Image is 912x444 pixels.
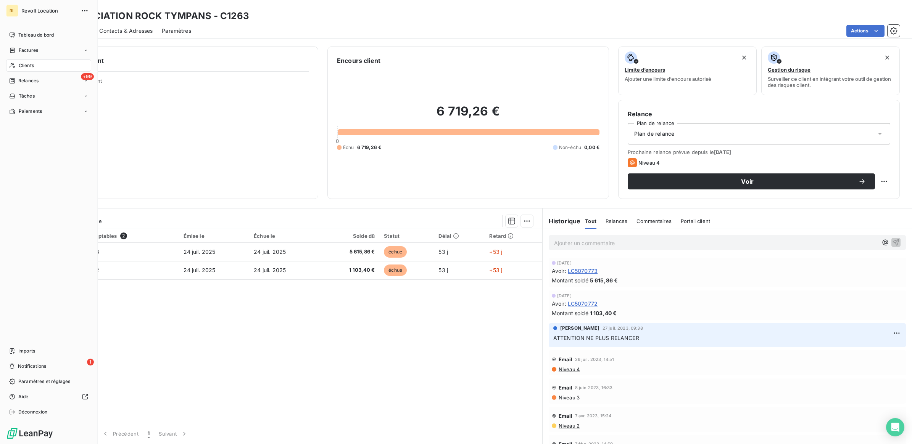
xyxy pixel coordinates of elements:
[575,357,614,362] span: 26 juil. 2023, 14:51
[628,173,875,189] button: Voir
[681,218,710,224] span: Portail client
[761,46,900,95] button: Gestion du risqueSurveiller ce client en intégrant votre outil de gestion des risques client.
[6,427,53,439] img: Logo LeanPay
[637,178,858,184] span: Voir
[559,385,573,391] span: Email
[552,267,566,275] span: Avoir :
[557,293,572,298] span: [DATE]
[336,138,339,144] span: 0
[552,276,588,284] span: Montant soldé
[714,149,731,155] span: [DATE]
[625,67,665,73] span: Limite d’encours
[21,8,76,14] span: Revolt Location
[18,409,48,415] span: Déconnexion
[97,426,143,442] button: Précédent
[61,78,309,88] span: Propriétés Client
[384,246,407,258] span: échue
[254,248,286,255] span: 24 juil. 2025
[590,276,618,284] span: 5 615,86 €
[438,233,480,239] div: Délai
[46,56,309,65] h6: Informations client
[19,108,42,115] span: Paiements
[768,76,893,88] span: Surveiller ce client en intégrant votre outil de gestion des risques client.
[18,363,46,370] span: Notifications
[568,300,598,308] span: LC5070772
[628,109,890,119] h6: Relance
[324,248,375,256] span: 5 615,86 €
[143,426,154,442] button: 1
[568,267,598,275] span: LC5070773
[634,130,674,138] span: Plan de relance
[254,267,286,273] span: 24 juil. 2025
[438,248,448,255] span: 53 j
[557,261,572,265] span: [DATE]
[575,414,612,418] span: 7 avr. 2023, 15:24
[846,25,885,37] button: Actions
[553,335,639,341] span: ATTENTION NE PLUS RELANCER
[768,67,810,73] span: Gestion du risque
[154,426,193,442] button: Suivant
[184,248,216,255] span: 24 juil. 2025
[606,218,627,224] span: Relances
[558,423,580,429] span: Niveau 2
[384,233,429,239] div: Statut
[162,27,191,35] span: Paramètres
[628,149,890,155] span: Prochaine relance prévue depuis le
[81,73,94,80] span: +99
[324,233,375,239] div: Solde dû
[357,144,382,151] span: 6 719,26 €
[19,47,38,54] span: Factures
[148,430,150,438] span: 1
[254,233,315,239] div: Échue le
[559,413,573,419] span: Email
[19,62,34,69] span: Clients
[489,233,537,239] div: Retard
[559,144,581,151] span: Non-échu
[560,325,599,332] span: [PERSON_NAME]
[18,77,39,84] span: Relances
[384,264,407,276] span: échue
[584,144,599,151] span: 0,00 €
[6,391,91,403] a: Aide
[6,5,18,17] div: RL
[67,9,249,23] h3: ASSOCIATION ROCK TYMPANS - C1263
[18,393,29,400] span: Aide
[489,248,502,255] span: +53 j
[558,394,580,401] span: Niveau 3
[489,267,502,273] span: +53 j
[558,366,580,372] span: Niveau 4
[552,309,588,317] span: Montant soldé
[18,378,70,385] span: Paramètres et réglages
[590,309,617,317] span: 1 103,40 €
[438,267,448,273] span: 53 j
[99,27,153,35] span: Contacts & Adresses
[120,232,127,239] span: 2
[585,218,596,224] span: Tout
[184,233,245,239] div: Émise le
[552,300,566,308] span: Avoir :
[603,326,643,330] span: 27 juil. 2023, 09:38
[575,385,613,390] span: 8 juin 2023, 16:33
[636,218,672,224] span: Commentaires
[18,348,35,354] span: Imports
[559,356,573,362] span: Email
[324,266,375,274] span: 1 103,40 €
[18,32,54,38] span: Tableau de bord
[184,267,216,273] span: 24 juil. 2025
[87,359,94,365] span: 1
[886,418,904,436] div: Open Intercom Messenger
[19,93,35,99] span: Tâches
[625,76,711,82] span: Ajouter une limite d’encours autorisé
[69,232,174,239] div: Pièces comptables
[337,104,599,127] h2: 6 719,26 €
[343,144,354,151] span: Échu
[543,216,581,226] h6: Historique
[618,46,757,95] button: Limite d’encoursAjouter une limite d’encours autorisé
[337,56,380,65] h6: Encours client
[638,160,660,166] span: Niveau 4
